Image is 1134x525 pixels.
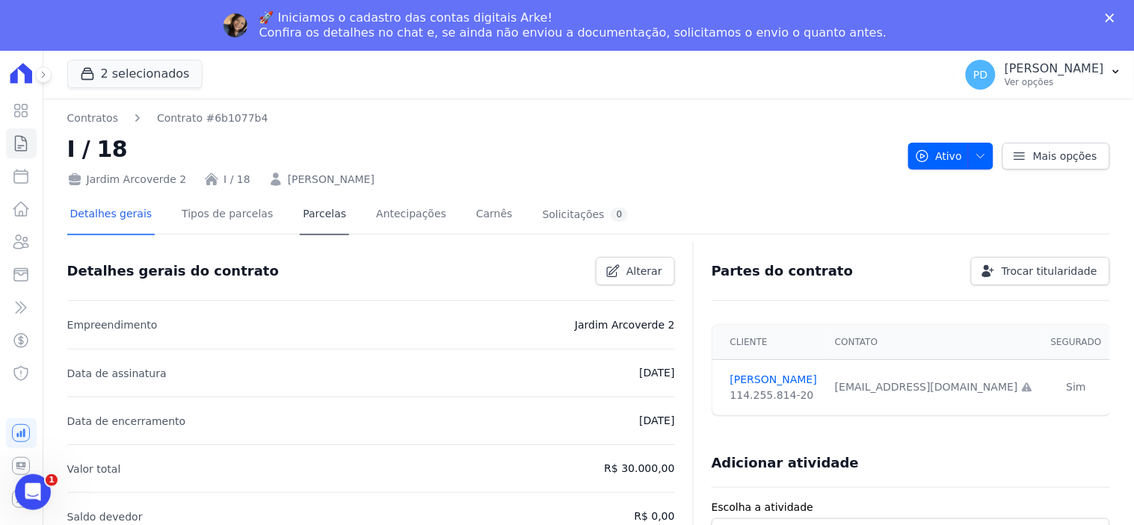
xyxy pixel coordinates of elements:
[1005,61,1104,76] p: [PERSON_NAME]
[1002,264,1097,279] span: Trocar titularidade
[1042,359,1111,415] td: Sim
[67,196,155,235] a: Detalhes gerais
[1002,143,1110,170] a: Mais opções
[300,196,349,235] a: Parcelas
[973,69,987,80] span: PD
[259,10,887,40] div: 🚀 Iniciamos o cadastro das contas digitais Arke! Confira os detalhes no chat e, se ainda não envi...
[15,474,51,510] iframe: Intercom live chat
[712,262,854,280] h3: Partes do contrato
[605,459,675,477] p: R$ 30.000,00
[908,143,994,170] button: Ativo
[915,143,963,170] span: Ativo
[67,316,158,334] p: Empreendimento
[730,372,817,388] a: [PERSON_NAME]
[826,325,1042,360] th: Contato
[596,257,675,285] a: Alterar
[67,364,167,382] p: Data de assinatura
[626,264,662,279] span: Alterar
[67,111,268,126] nav: Breadcrumb
[635,507,675,525] p: R$ 0,00
[1033,149,1097,164] span: Mais opções
[67,132,896,166] h2: I / 18
[639,411,674,429] p: [DATE]
[67,172,187,187] div: Jardim Arcoverde 2
[224,172,250,187] a: I / 18
[224,13,247,37] img: Profile image for Adriane
[67,412,186,430] p: Data de encerramento
[575,316,675,334] p: Jardim Arcoverde 2
[540,196,632,235] a: Solicitações0
[611,208,629,222] div: 0
[67,111,118,126] a: Contratos
[971,257,1110,285] a: Trocar titularidade
[730,388,817,403] div: 114.255.814-20
[835,379,1033,395] div: [EMAIL_ADDRESS][DOMAIN_NAME]
[46,474,58,486] span: 1
[473,196,516,235] a: Carnês
[67,262,279,280] h3: Detalhes gerais do contrato
[179,196,276,235] a: Tipos de parcelas
[712,454,859,472] h3: Adicionar atividade
[639,364,674,382] p: [DATE]
[67,111,896,126] nav: Breadcrumb
[373,196,449,235] a: Antecipações
[67,460,121,478] p: Valor total
[712,500,1110,515] label: Escolha a atividade
[67,60,203,88] button: 2 selecionados
[288,172,375,187] a: [PERSON_NAME]
[157,111,268,126] a: Contrato #6b1077b4
[1042,325,1111,360] th: Segurado
[1005,76,1104,88] p: Ver opções
[543,208,629,222] div: Solicitações
[712,325,826,360] th: Cliente
[954,54,1134,96] button: PD [PERSON_NAME] Ver opções
[1106,13,1121,22] div: Fechar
